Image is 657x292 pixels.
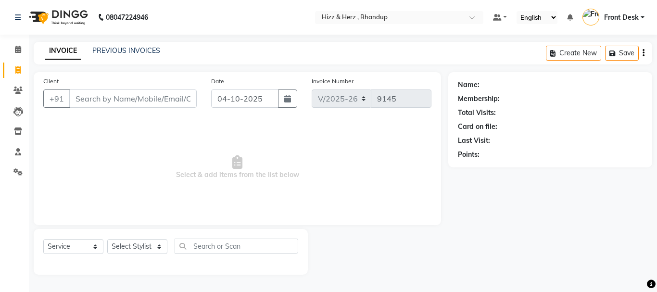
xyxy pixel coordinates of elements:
[458,136,490,146] div: Last Visit:
[25,4,90,31] img: logo
[43,77,59,86] label: Client
[45,42,81,60] a: INVOICE
[458,108,496,118] div: Total Visits:
[92,46,160,55] a: PREVIOUS INVOICES
[175,239,298,254] input: Search or Scan
[458,122,497,132] div: Card on file:
[604,13,639,23] span: Front Desk
[458,150,480,160] div: Points:
[458,94,500,104] div: Membership:
[582,9,599,25] img: Front Desk
[546,46,601,61] button: Create New
[69,89,197,108] input: Search by Name/Mobile/Email/Code
[106,4,148,31] b: 08047224946
[458,80,480,90] div: Name:
[43,89,70,108] button: +91
[43,119,431,216] span: Select & add items from the list below
[312,77,354,86] label: Invoice Number
[605,46,639,61] button: Save
[211,77,224,86] label: Date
